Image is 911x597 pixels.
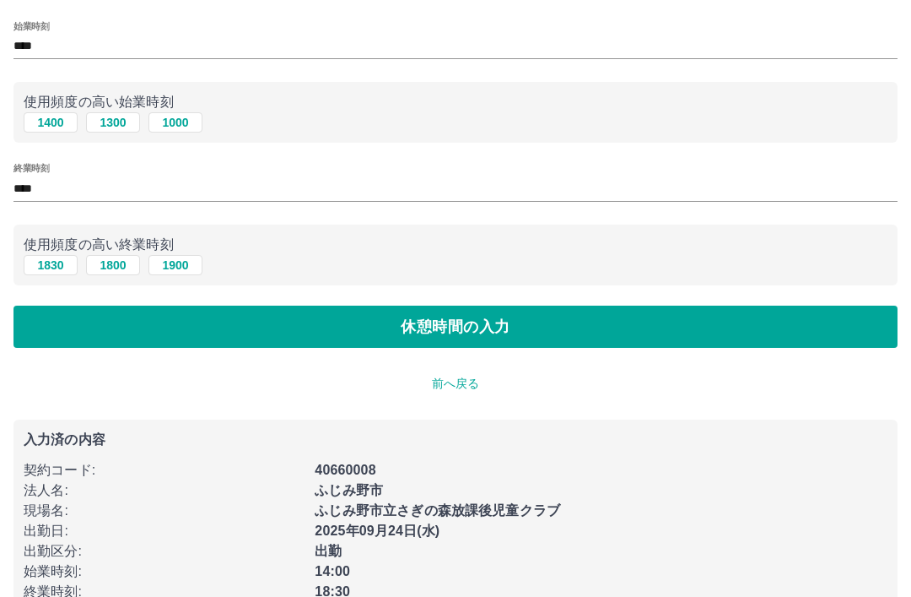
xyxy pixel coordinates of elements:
[13,19,49,32] label: 始業時刻
[86,255,140,275] button: 1800
[24,562,305,582] p: 始業時刻 :
[13,375,898,393] p: 前へ戻る
[315,483,383,497] b: ふじみ野市
[315,503,560,518] b: ふじみ野市立さぎの森放課後児童クラブ
[24,480,305,501] p: 法人名 :
[24,521,305,541] p: 出勤日 :
[315,564,350,578] b: 14:00
[13,162,49,175] label: 終業時刻
[24,541,305,562] p: 出勤区分 :
[86,112,140,133] button: 1300
[24,460,305,480] p: 契約コード :
[148,255,202,275] button: 1900
[24,235,887,255] p: 使用頻度の高い終業時刻
[148,112,202,133] button: 1000
[24,92,887,112] p: 使用頻度の高い始業時刻
[24,112,78,133] button: 1400
[315,463,375,477] b: 40660008
[24,433,887,447] p: 入力済の内容
[315,544,342,558] b: 出勤
[24,501,305,521] p: 現場名 :
[13,306,898,348] button: 休憩時間の入力
[24,255,78,275] button: 1830
[315,524,439,538] b: 2025年09月24日(水)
